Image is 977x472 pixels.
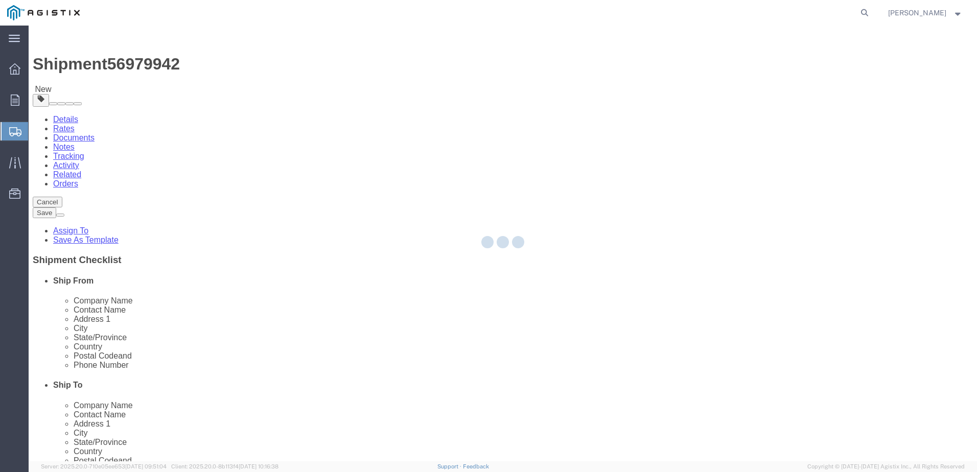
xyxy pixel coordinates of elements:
a: Feedback [463,463,489,469]
button: [PERSON_NAME] [888,7,963,19]
span: Server: 2025.20.0-710e05ee653 [41,463,167,469]
span: Parker Dickenson [888,7,946,18]
span: [DATE] 10:16:38 [239,463,278,469]
span: Copyright © [DATE]-[DATE] Agistix Inc., All Rights Reserved [807,462,965,471]
span: Client: 2025.20.0-8b113f4 [171,463,278,469]
span: [DATE] 09:51:04 [125,463,167,469]
a: Support [437,463,463,469]
img: logo [7,5,80,20]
